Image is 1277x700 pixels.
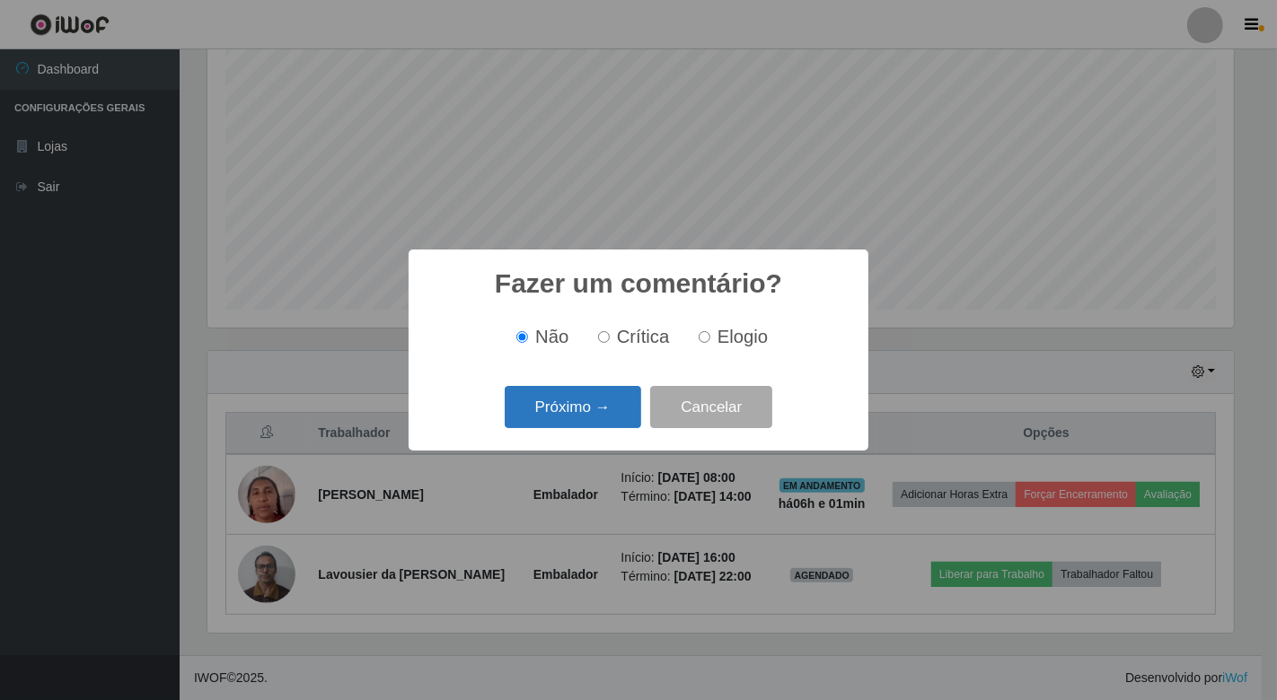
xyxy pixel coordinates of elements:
button: Cancelar [650,386,772,428]
h2: Fazer um comentário? [495,267,782,300]
span: Elogio [718,327,768,346]
span: Não [535,327,568,346]
input: Não [516,331,528,343]
input: Elogio [699,331,710,343]
button: Próximo → [505,386,641,428]
input: Crítica [598,331,610,343]
span: Crítica [617,327,670,346]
